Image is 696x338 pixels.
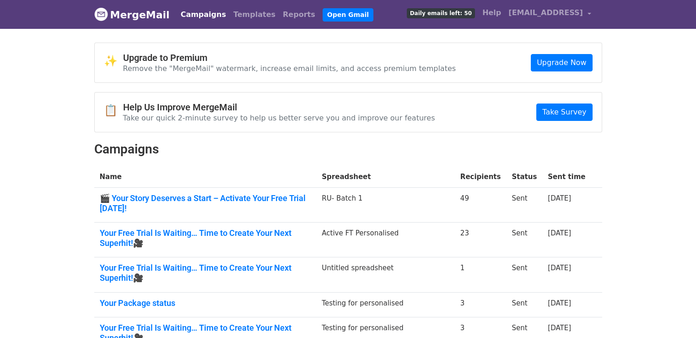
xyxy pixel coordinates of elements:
[104,104,123,117] span: 📋
[506,166,542,188] th: Status
[100,298,311,308] a: Your Package status
[94,5,170,24] a: MergeMail
[403,4,479,22] a: Daily emails left: 50
[479,4,505,22] a: Help
[94,166,317,188] th: Name
[506,257,542,292] td: Sent
[323,8,373,22] a: Open Gmail
[230,5,279,24] a: Templates
[316,166,455,188] th: Spreadsheet
[508,7,583,18] span: [EMAIL_ADDRESS]
[455,292,507,317] td: 3
[455,223,507,257] td: 23
[94,142,602,157] h2: Campaigns
[548,299,571,307] a: [DATE]
[455,166,507,188] th: Recipients
[455,188,507,223] td: 49
[506,188,542,223] td: Sent
[100,228,311,248] a: Your Free Trial Is Waiting… Time to Create Your Next Superhit!🎥
[548,229,571,237] a: [DATE]
[100,263,311,283] a: Your Free Trial Is Waiting… Time to Create Your Next Superhit!🎥
[548,324,571,332] a: [DATE]
[123,64,456,73] p: Remove the "MergeMail" watermark, increase email limits, and access premium templates
[316,292,455,317] td: Testing for personalised
[177,5,230,24] a: Campaigns
[316,188,455,223] td: RU- Batch 1
[94,7,108,21] img: MergeMail logo
[531,54,592,71] a: Upgrade Now
[506,223,542,257] td: Sent
[455,257,507,292] td: 1
[104,55,123,68] span: ✨
[100,193,311,213] a: 🎬 Your Story Deserves a Start – Activate Your Free Trial [DATE]!
[506,292,542,317] td: Sent
[536,104,592,121] a: Take Survey
[548,264,571,272] a: [DATE]
[123,52,456,63] h4: Upgrade to Premium
[123,113,435,123] p: Take our quick 2-minute survey to help us better serve you and improve our features
[407,8,475,18] span: Daily emails left: 50
[316,223,455,257] td: Active FT Personalised
[505,4,594,25] a: [EMAIL_ADDRESS]
[542,166,591,188] th: Sent time
[123,102,435,113] h4: Help Us Improve MergeMail
[316,257,455,292] td: Untitled spreadsheet
[548,194,571,202] a: [DATE]
[279,5,319,24] a: Reports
